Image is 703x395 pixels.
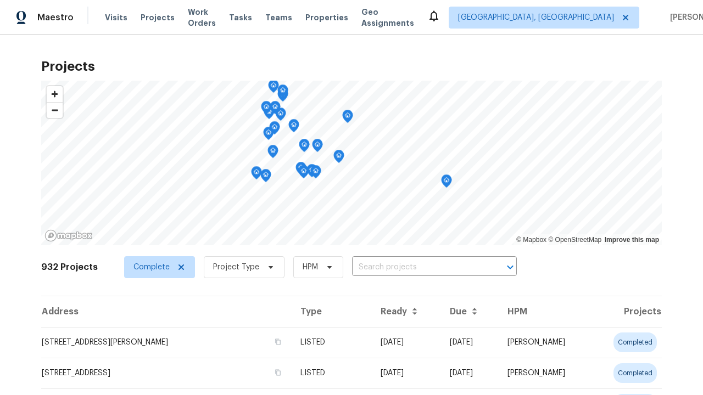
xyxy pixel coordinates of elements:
div: Map marker [269,121,280,138]
td: [DATE] [441,358,499,388]
div: Map marker [312,139,323,156]
span: Maestro [37,12,74,23]
td: [PERSON_NAME] [499,327,592,358]
h2: 932 Projects [41,262,98,273]
input: Search projects [352,259,486,276]
div: Map marker [299,139,310,156]
h2: Projects [41,61,662,72]
button: Zoom in [47,86,63,102]
span: Projects [141,12,175,23]
div: Map marker [333,150,344,167]
canvas: Map [41,81,662,245]
span: Geo Assignments [361,7,414,29]
div: Map marker [268,80,279,97]
span: HPM [303,262,318,273]
td: [STREET_ADDRESS] [41,358,292,388]
button: Zoom out [47,102,63,118]
a: Mapbox [516,236,546,244]
div: Map marker [342,110,353,127]
div: Map marker [275,108,286,125]
button: Copy Address [273,337,283,347]
td: [DATE] [441,327,499,358]
div: Map marker [306,164,317,181]
span: Project Type [213,262,259,273]
span: Tasks [229,14,252,21]
td: [DATE] [372,327,441,358]
td: [PERSON_NAME] [499,358,592,388]
div: Map marker [295,162,306,179]
span: Properties [305,12,348,23]
span: Visits [105,12,127,23]
th: HPM [499,296,592,327]
td: LISTED [292,327,372,358]
div: Map marker [270,101,281,118]
div: Map marker [277,84,288,101]
td: LISTED [292,358,372,388]
a: Mapbox homepage [44,229,93,242]
div: Map marker [441,174,452,191]
button: Open [503,259,518,275]
div: Map marker [267,145,278,162]
div: Map marker [288,119,299,136]
div: Map marker [260,169,271,186]
div: completed [613,332,657,352]
button: Copy Address [273,368,283,377]
td: [DATE] [372,358,441,388]
a: Improve this map [605,236,659,244]
div: Map marker [263,127,274,144]
div: completed [613,363,657,383]
a: OpenStreetMap [548,236,601,244]
span: Complete [133,262,170,273]
td: [STREET_ADDRESS][PERSON_NAME] [41,327,292,358]
div: Map marker [310,165,321,182]
th: Due [441,296,499,327]
div: Map marker [261,101,272,118]
span: Zoom out [47,103,63,118]
span: Teams [265,12,292,23]
th: Projects [592,296,662,327]
th: Address [41,296,292,327]
th: Type [292,296,372,327]
span: Work Orders [188,7,216,29]
div: Map marker [298,165,309,182]
th: Ready [372,296,441,327]
span: [GEOGRAPHIC_DATA], [GEOGRAPHIC_DATA] [458,12,614,23]
div: Map marker [251,166,262,183]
